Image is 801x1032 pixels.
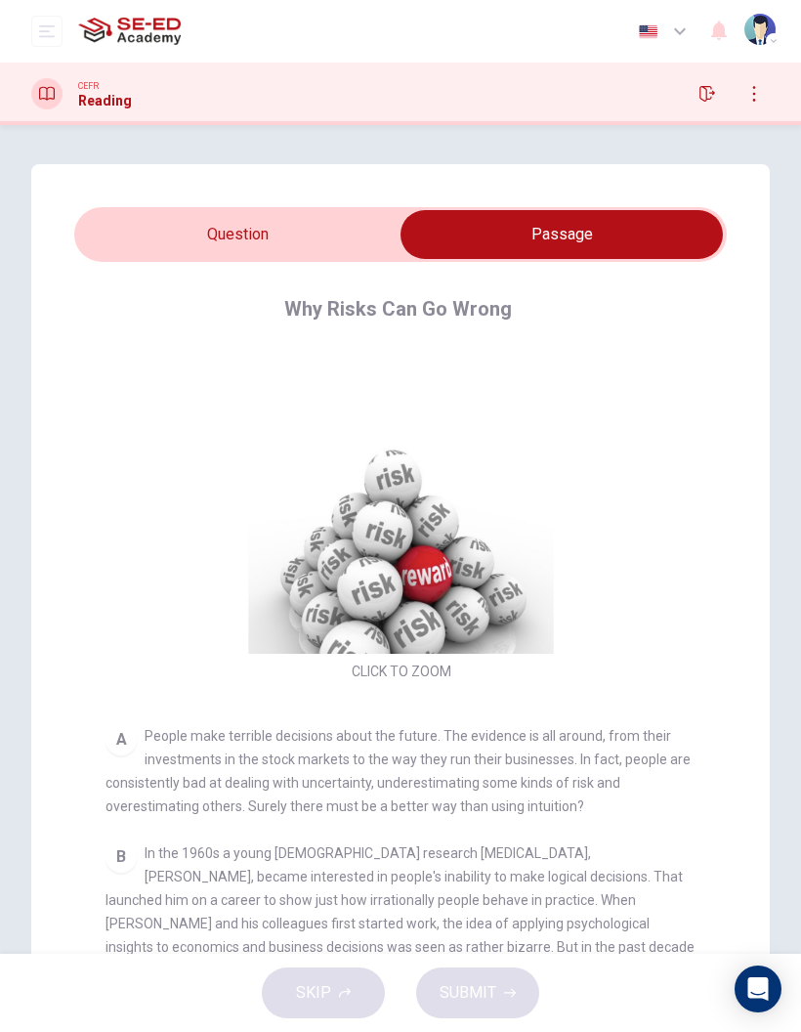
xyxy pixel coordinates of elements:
div: B [105,841,137,873]
h1: Reading [78,93,132,108]
span: People make terrible decisions about the future. The evidence is all around, from their investmen... [105,728,691,814]
img: Profile picture [744,14,776,45]
h4: Why Risks Can Go Wrong [284,293,512,324]
img: en [636,24,660,39]
button: open mobile menu [31,16,63,47]
img: SE-ED Academy logo [78,12,181,51]
span: CEFR [78,79,99,93]
div: A [105,724,137,755]
div: Open Intercom Messenger [735,966,781,1012]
